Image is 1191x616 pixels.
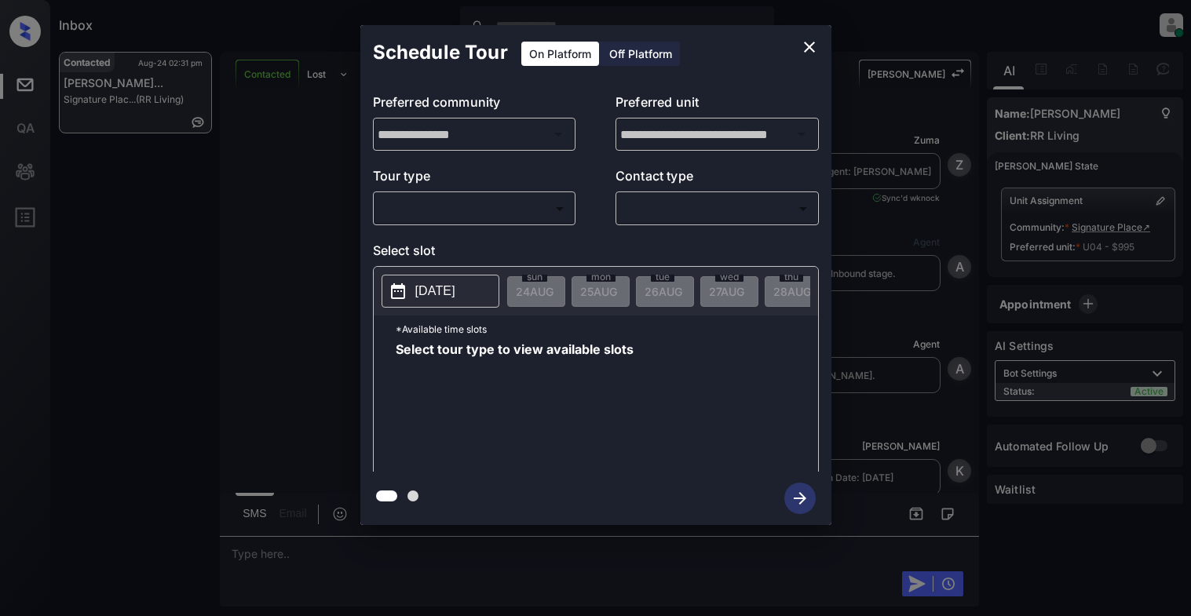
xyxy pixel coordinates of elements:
[396,315,818,343] p: *Available time slots
[794,31,825,63] button: close
[373,93,576,118] p: Preferred community
[616,166,819,191] p: Contact type
[616,93,819,118] p: Preferred unit
[373,241,819,266] p: Select slot
[415,282,455,301] p: [DATE]
[396,343,634,468] span: Select tour type to view available slots
[521,42,599,66] div: On Platform
[601,42,680,66] div: Off Platform
[373,166,576,191] p: Tour type
[360,25,521,80] h2: Schedule Tour
[382,275,499,308] button: [DATE]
